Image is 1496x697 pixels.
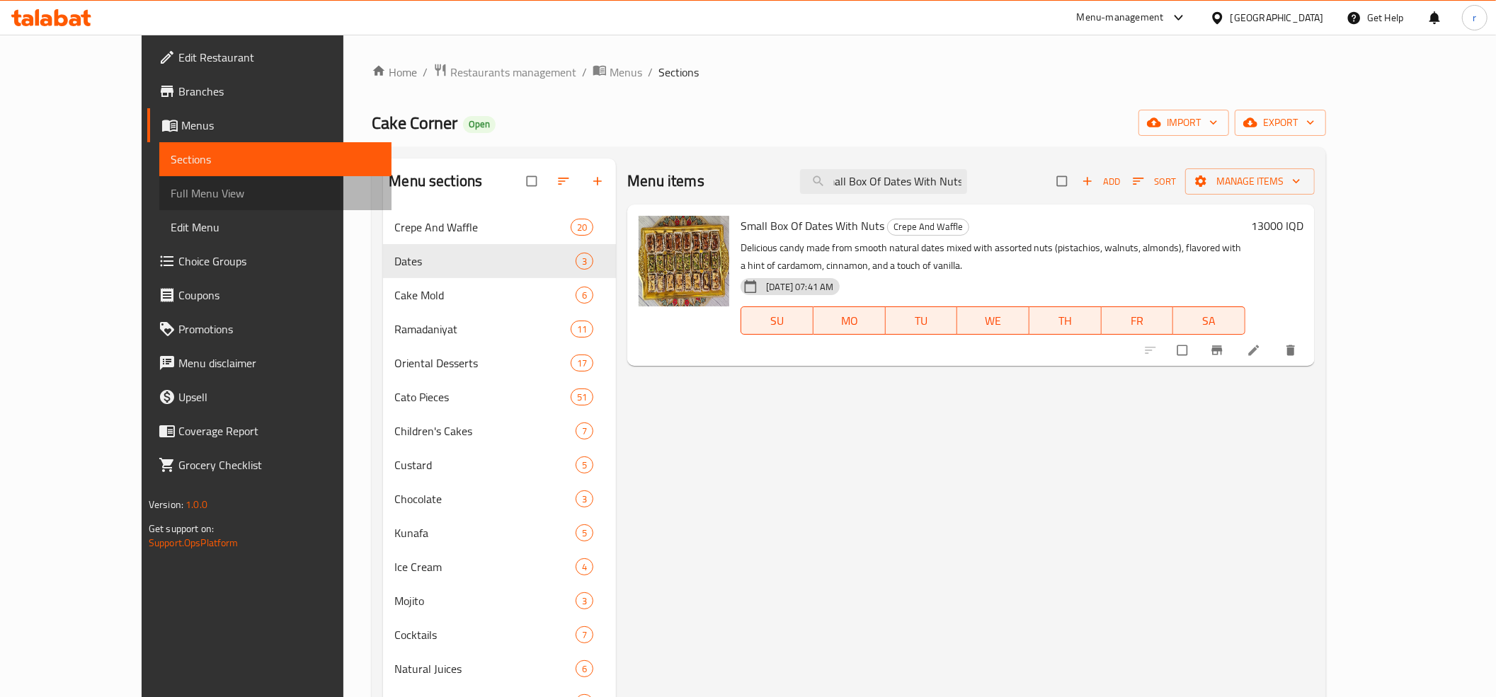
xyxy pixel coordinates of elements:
span: Grocery Checklist [178,456,380,473]
button: SU [741,306,813,335]
button: export [1235,110,1326,136]
div: items [576,490,593,507]
span: Custard [394,456,576,473]
div: items [576,253,593,270]
div: items [576,456,593,473]
button: import [1138,110,1229,136]
span: [DATE] 07:41 AM [760,280,839,294]
span: 4 [576,560,593,574]
button: Branch-specific-item [1201,335,1235,366]
span: Select to update [1169,337,1199,364]
div: Ice Cream4 [383,550,616,584]
span: Natural Juices [394,660,576,677]
a: Home [372,64,417,81]
li: / [423,64,428,81]
a: Coupons [147,278,392,312]
span: 51 [571,391,593,404]
button: Manage items [1185,168,1315,195]
span: Children's Cakes [394,422,576,439]
span: Sections [171,151,380,168]
span: Select all sections [518,168,548,195]
span: 20 [571,221,593,234]
a: Menu disclaimer [147,346,392,380]
div: Open [463,116,496,133]
div: items [576,287,593,304]
span: Sort sections [548,166,582,197]
div: Crepe And Waffle20 [383,210,616,244]
button: Add section [582,166,616,197]
div: Chocolate [394,490,576,507]
span: Crepe And Waffle [394,219,571,236]
a: Edit menu item [1247,343,1264,357]
input: search [800,169,967,194]
a: Restaurants management [433,63,576,81]
span: Ice Cream [394,558,576,575]
a: Sections [159,142,392,176]
span: Manage items [1197,173,1303,190]
span: Add [1082,173,1120,190]
span: 5 [576,459,593,472]
span: WE [963,311,1024,331]
span: Add item [1078,171,1124,192]
a: Edit Restaurant [147,40,392,74]
span: Sort [1133,173,1176,190]
button: FR [1102,306,1174,335]
span: Restaurants management [450,64,576,81]
span: Menus [610,64,642,81]
span: 6 [576,289,593,302]
span: Sections [658,64,699,81]
span: Menus [181,117,380,134]
div: Oriental Desserts17 [383,346,616,380]
span: 11 [571,323,593,336]
div: Cocktails7 [383,618,616,652]
span: SU [747,311,808,331]
div: items [576,422,593,439]
span: Edit Restaurant [178,49,380,66]
span: Kunafa [394,524,576,541]
span: Small Box Of Dates With Nuts [741,215,884,236]
span: Cake Corner [372,107,457,139]
a: Choice Groups [147,244,392,278]
span: export [1246,114,1315,132]
div: Dates [394,253,576,270]
span: 6 [576,662,593,676]
span: Branches [178,83,380,100]
button: WE [957,306,1029,335]
img: Small Box Of Dates With Nuts [639,216,729,306]
span: Cake Mold [394,287,576,304]
span: 3 [576,255,593,268]
span: Promotions [178,321,380,338]
a: Full Menu View [159,176,392,210]
span: Get support on: [149,519,214,538]
div: Children's Cakes7 [383,414,616,448]
div: Cato Pieces51 [383,380,616,414]
span: Cocktails [394,626,576,643]
span: 17 [571,357,593,370]
span: Open [463,118,496,130]
span: Edit Menu [171,219,380,236]
span: Choice Groups [178,253,380,270]
span: Ramadaniyat [394,321,571,338]
span: Crepe And Waffle [888,219,969,235]
div: Kunafa5 [383,516,616,550]
span: import [1150,114,1218,132]
span: Cato Pieces [394,388,571,405]
span: Sort items [1124,171,1185,192]
li: / [648,64,653,81]
button: delete [1275,335,1309,366]
div: Natural Juices6 [383,652,616,686]
span: 7 [576,628,593,642]
a: Menus [593,63,642,81]
button: Sort [1129,171,1180,192]
a: Coverage Report [147,414,392,448]
div: Custard5 [383,448,616,482]
a: Edit Menu [159,210,392,244]
span: Coverage Report [178,422,380,439]
span: Mojito [394,592,576,609]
